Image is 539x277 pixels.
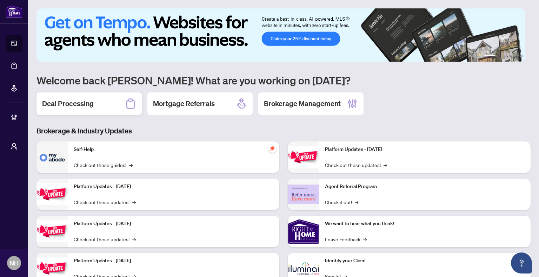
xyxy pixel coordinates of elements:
[153,99,215,109] h2: Mortgage Referrals
[325,257,525,265] p: Identify your Client
[6,5,22,18] img: logo
[36,220,68,242] img: Platform Updates - July 21, 2025
[74,235,136,243] a: Check out these updates!→
[36,126,531,136] h3: Brokerage & Industry Updates
[288,146,319,168] img: Platform Updates - June 23, 2025
[74,198,136,206] a: Check out these updates!→
[264,99,341,109] h2: Brokerage Management
[74,183,274,191] p: Platform Updates - [DATE]
[325,220,525,228] p: We want to hear what you think!
[129,161,133,169] span: →
[510,55,512,57] button: 4
[288,216,319,247] img: We want to hear what you think!
[36,74,531,87] h1: Welcome back [PERSON_NAME]! What are you working on [DATE]?
[9,258,19,268] span: NH
[74,161,133,169] a: Check out these guides!→
[325,146,525,153] p: Platform Updates - [DATE]
[74,146,274,153] p: Self-Help
[11,143,18,150] span: user-switch
[511,252,532,273] button: Open asap
[484,55,495,57] button: 1
[74,257,274,265] p: Platform Updates - [DATE]
[384,161,387,169] span: →
[74,220,274,228] p: Platform Updates - [DATE]
[325,198,358,206] a: Check it out!→
[504,55,507,57] button: 3
[288,185,319,204] img: Agent Referral Program
[325,183,525,191] p: Agent Referral Program
[498,55,501,57] button: 2
[132,198,136,206] span: →
[325,235,367,243] a: Leave Feedback→
[521,55,524,57] button: 6
[268,144,277,153] span: pushpin
[36,8,525,62] img: Slide 0
[42,99,94,109] h2: Deal Processing
[132,235,136,243] span: →
[325,161,387,169] a: Check out these updates!→
[36,183,68,205] img: Platform Updates - September 16, 2025
[355,198,358,206] span: →
[36,141,68,173] img: Self-Help
[363,235,367,243] span: →
[515,55,518,57] button: 5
